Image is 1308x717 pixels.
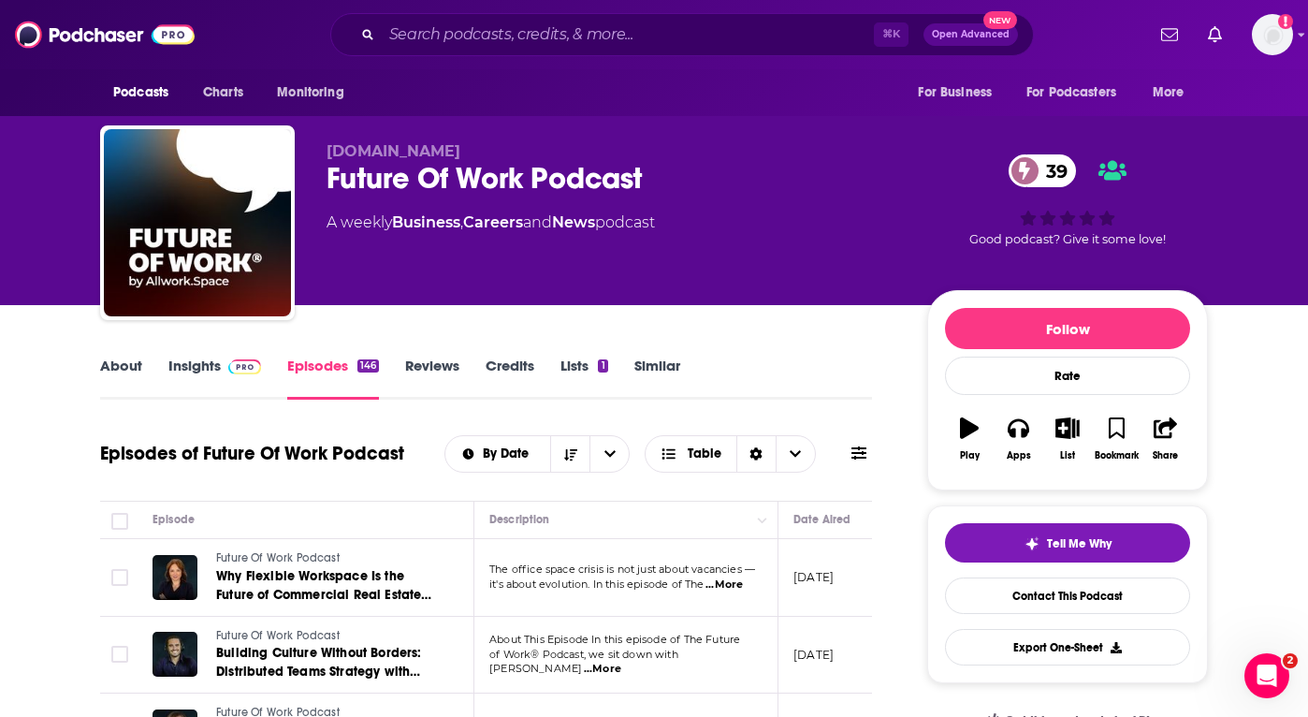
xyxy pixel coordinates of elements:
[489,578,705,591] span: it's about evolution. In this episode of The
[216,567,441,605] a: Why Flexible Workspace Is the Future of Commercial Real Estate with [PERSON_NAME]
[1140,75,1208,110] button: open menu
[168,357,261,400] a: InsightsPodchaser Pro
[216,568,431,622] span: Why Flexible Workspace Is the Future of Commercial Real Estate with [PERSON_NAME]
[705,578,743,593] span: ...More
[113,80,168,106] span: Podcasts
[923,23,1018,46] button: Open AdvancedNew
[392,213,460,231] a: Business
[203,80,243,106] span: Charts
[405,357,459,400] a: Reviews
[486,357,534,400] a: Credits
[1060,450,1075,461] div: List
[1244,653,1289,698] iframe: Intercom live chat
[945,405,994,473] button: Play
[1153,80,1184,106] span: More
[460,213,463,231] span: ,
[483,447,535,461] span: By Date
[191,75,254,110] a: Charts
[444,435,631,473] h2: Choose List sort
[1047,536,1112,551] span: Tell Me Why
[1200,19,1229,51] a: Show notifications dropdown
[100,357,142,400] a: About
[584,662,621,677] span: ...More
[1141,405,1190,473] button: Share
[736,436,776,472] div: Sort Direction
[1252,14,1293,55] button: Show profile menu
[277,80,343,106] span: Monitoring
[983,11,1017,29] span: New
[874,22,908,47] span: ⌘ K
[100,442,404,465] h1: Episodes of Future Of Work Podcast
[216,629,340,642] span: Future Of Work Podcast
[688,447,721,461] span: Table
[552,213,595,231] a: News
[550,436,589,472] button: Sort Direction
[927,142,1208,258] div: 39Good podcast? Give it some love!
[216,550,441,567] a: Future Of Work Podcast
[1153,450,1178,461] div: Share
[216,628,441,645] a: Future Of Work Podcast
[1027,154,1077,187] span: 39
[793,569,834,585] p: [DATE]
[1283,653,1298,668] span: 2
[645,435,816,473] button: Choose View
[264,75,368,110] button: open menu
[1154,19,1185,51] a: Show notifications dropdown
[751,509,774,532] button: Column Actions
[1278,14,1293,29] svg: Add a profile image
[216,644,441,681] a: Building Culture Without Borders: Distributed Teams Strategy with [PERSON_NAME]
[216,645,422,698] span: Building Culture Without Borders: Distributed Teams Strategy with [PERSON_NAME]
[945,578,1190,614] a: Contact This Podcast
[228,359,261,374] img: Podchaser Pro
[793,647,834,663] p: [DATE]
[598,359,607,373] div: 1
[969,232,1166,246] span: Good podcast? Give it some love!
[445,447,551,461] button: open menu
[932,30,1010,39] span: Open Advanced
[1025,536,1039,551] img: tell me why sparkle
[327,212,655,234] div: A weekly podcast
[1252,14,1293,55] img: User Profile
[1014,75,1143,110] button: open menu
[104,129,291,316] img: Future Of Work Podcast
[357,359,379,373] div: 146
[945,357,1190,395] div: Rate
[1007,450,1031,461] div: Apps
[489,633,740,646] span: About This Episode In this episode of The Future
[1026,80,1116,106] span: For Podcasters
[1043,405,1092,473] button: List
[489,648,678,676] span: of Work® Podcast, we sit down with [PERSON_NAME]
[918,80,992,106] span: For Business
[560,357,607,400] a: Lists1
[382,20,874,50] input: Search podcasts, credits, & more...
[100,75,193,110] button: open menu
[1009,154,1077,187] a: 39
[960,450,980,461] div: Play
[327,142,460,160] span: [DOMAIN_NAME]
[945,629,1190,666] button: Export One-Sheet
[589,436,629,472] button: open menu
[634,357,680,400] a: Similar
[945,523,1190,563] button: tell me why sparkleTell Me Why
[330,13,1034,56] div: Search podcasts, credits, & more...
[15,17,195,52] img: Podchaser - Follow, Share and Rate Podcasts
[945,308,1190,349] button: Follow
[111,569,128,586] span: Toggle select row
[1092,405,1141,473] button: Bookmark
[111,646,128,663] span: Toggle select row
[489,508,549,531] div: Description
[153,508,195,531] div: Episode
[489,563,755,576] span: The office space crisis is not just about vacancies —
[1252,14,1293,55] span: Logged in as jgarciaampr
[287,357,379,400] a: Episodes146
[216,551,340,564] span: Future Of Work Podcast
[793,508,850,531] div: Date Aired
[463,213,523,231] a: Careers
[523,213,552,231] span: and
[994,405,1042,473] button: Apps
[1095,450,1139,461] div: Bookmark
[905,75,1015,110] button: open menu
